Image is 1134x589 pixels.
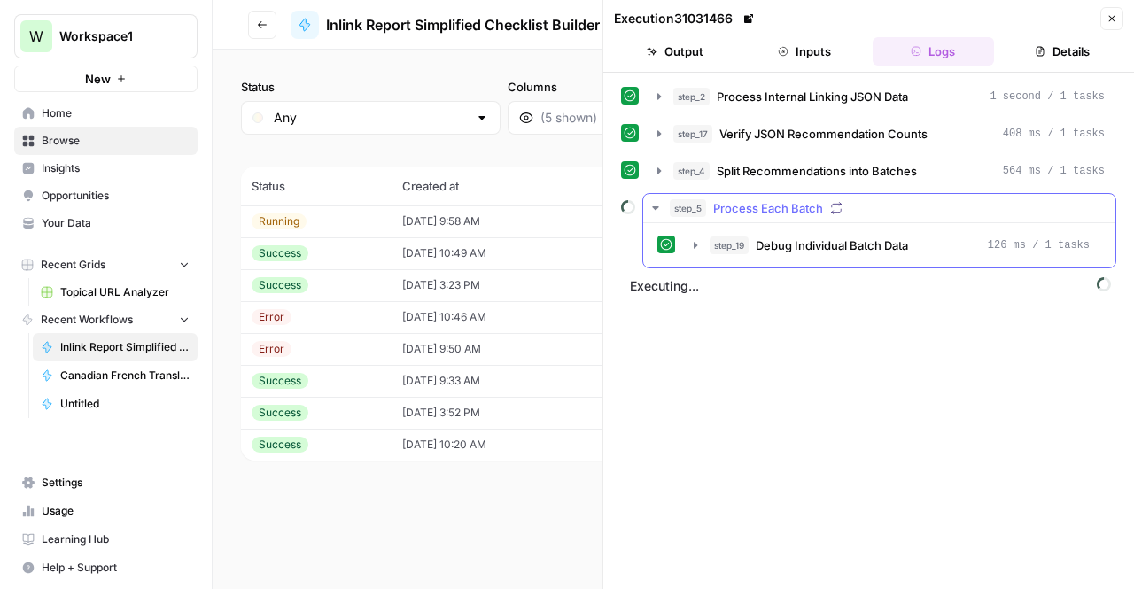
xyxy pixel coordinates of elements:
a: Inlink Report Simplified Checklist Builder [33,333,198,361]
button: Workspace: Workspace1 [14,14,198,58]
input: Any [274,109,468,127]
span: Canadian French Translation Testing [60,368,190,384]
label: Columns [508,78,767,96]
span: step_2 [673,88,710,105]
span: Inlink Report Simplified Checklist Builder [60,339,190,355]
a: Untitled [33,390,198,418]
span: 1 second / 1 tasks [990,89,1105,105]
span: Process Each Batch [713,199,823,217]
td: [DATE] 10:20 AM [392,429,595,461]
span: Home [42,105,190,121]
span: Topical URL Analyzer [60,284,190,300]
span: Verify JSON Recommendation Counts [719,125,928,143]
span: Usage [42,503,190,519]
a: Settings [14,469,198,497]
span: 408 ms / 1 tasks [1003,126,1105,142]
span: 126 ms / 1 tasks [988,237,1090,253]
span: Workspace1 [59,27,167,45]
span: Split Recommendations into Batches [717,162,917,180]
a: Inlink Report Simplified Checklist Builder [291,11,600,39]
button: Inputs [743,37,866,66]
td: [DATE] 9:58 AM [392,205,595,237]
button: Logs [873,37,995,66]
span: Debug Individual Batch Data [756,236,908,254]
button: 564 ms / 1 tasks [647,157,1115,185]
span: Process Internal Linking JSON Data [717,88,908,105]
span: step_5 [670,199,706,217]
a: Insights [14,154,198,182]
span: Help + Support [42,560,190,576]
td: [DATE] 9:50 AM [392,333,595,365]
a: Topical URL Analyzer [33,278,198,306]
td: [DATE] 10:46 AM [392,301,595,333]
div: Execution 31031466 [614,10,757,27]
span: Untitled [60,396,190,412]
button: Recent Workflows [14,306,198,333]
span: Inlink Report Simplified Checklist Builder [326,14,600,35]
a: Learning Hub [14,525,198,554]
span: Insights [42,160,190,176]
input: (5 shown) [540,109,734,127]
span: Settings [42,475,190,491]
div: Success [252,405,308,421]
div: Success [252,373,308,389]
span: Recent Grids [41,257,105,273]
div: Success [252,277,308,293]
span: W [29,26,43,47]
td: [DATE] 9:33 AM [392,365,595,397]
a: Your Data [14,209,198,237]
a: Canadian French Translation Testing [33,361,198,390]
span: Executing... [625,272,1116,300]
a: Opportunities [14,182,198,210]
span: step_19 [710,236,749,254]
button: New [14,66,198,92]
td: [DATE] 3:52 PM [392,397,595,429]
div: Success [252,437,308,453]
span: Learning Hub [42,531,190,547]
td: [DATE] 3:23 PM [392,269,595,301]
span: Recent Workflows [41,312,133,328]
button: 1 second / 1 tasks [647,82,1115,111]
button: 126 ms / 1 tasks [683,231,1100,260]
span: New [85,70,111,88]
a: Usage [14,497,198,525]
div: Error [252,341,291,357]
button: Help + Support [14,554,198,582]
span: 564 ms / 1 tasks [1003,163,1105,179]
td: [DATE] 10:49 AM [392,237,595,269]
span: Your Data [42,215,190,231]
span: (8 records) [241,135,1106,167]
label: Status [241,78,501,96]
a: Browse [14,127,198,155]
button: Details [1001,37,1123,66]
button: Output [614,37,736,66]
div: Success [252,245,308,261]
button: Recent Grids [14,252,198,278]
div: Error [252,309,291,325]
a: Home [14,99,198,128]
span: step_4 [673,162,710,180]
div: Running [252,213,307,229]
span: Opportunities [42,188,190,204]
span: Browse [42,133,190,149]
th: Created at [392,167,595,205]
span: step_17 [673,125,712,143]
th: Status [241,167,392,205]
button: 408 ms / 1 tasks [647,120,1115,148]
